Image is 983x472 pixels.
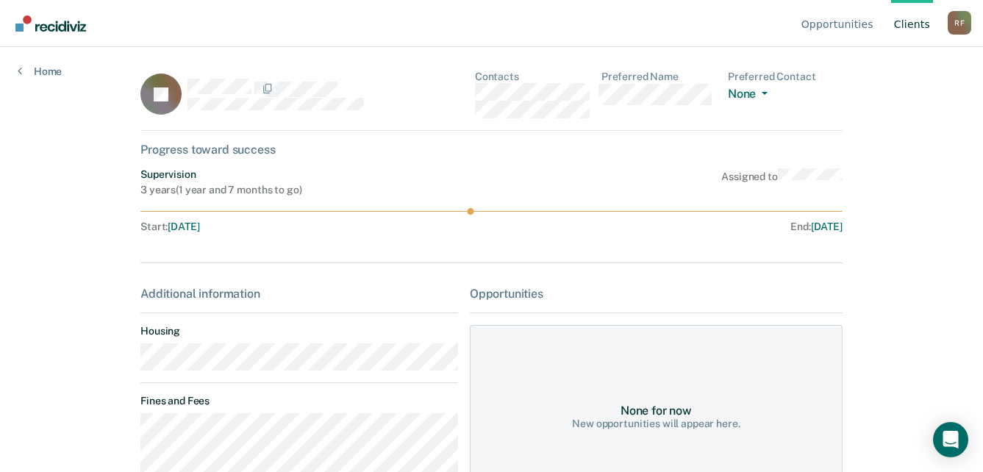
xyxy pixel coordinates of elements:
div: Open Intercom Messenger [933,422,968,457]
div: End : [498,221,843,233]
div: Assigned to [721,168,843,196]
div: Opportunities [470,287,843,301]
div: None for now [621,404,692,418]
div: New opportunities will appear here. [572,418,740,430]
div: Progress toward success [140,143,843,157]
dt: Contacts [475,71,590,83]
a: Home [18,65,62,78]
div: Additional information [140,287,458,301]
span: [DATE] [811,221,843,232]
span: [DATE] [168,221,199,232]
dt: Preferred Contact [728,71,843,83]
dt: Preferred Name [601,71,716,83]
button: None [728,87,773,104]
button: Profile dropdown button [948,11,971,35]
div: Supervision [140,168,301,181]
div: Start : [140,221,492,233]
img: Recidiviz [15,15,86,32]
dt: Fines and Fees [140,395,458,407]
div: 3 years ( 1 year and 7 months to go ) [140,184,301,196]
div: R F [948,11,971,35]
dt: Housing [140,325,458,337]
